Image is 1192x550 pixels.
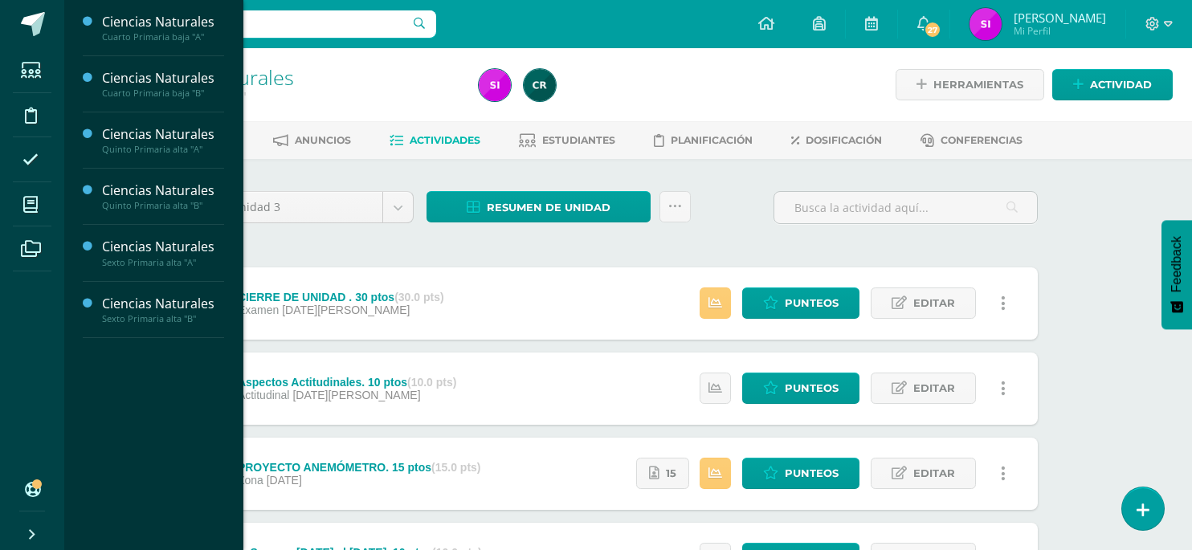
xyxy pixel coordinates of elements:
[671,134,753,146] span: Planificación
[742,373,859,404] a: Punteos
[913,288,955,318] span: Editar
[774,192,1037,223] input: Busca la actividad aquí...
[102,31,224,43] div: Cuarto Primaria baja "A"
[102,144,224,155] div: Quinto Primaria alta "A"
[785,458,839,488] span: Punteos
[785,288,839,318] span: Punteos
[1052,69,1173,100] a: Actividad
[1090,70,1152,100] span: Actividad
[102,69,224,88] div: Ciencias Naturales
[102,295,224,324] a: Ciencias NaturalesSexto Primaria alta "B"
[102,181,224,211] a: Ciencias NaturalesQuinto Primaria alta "B"
[102,13,224,43] a: Ciencias NaturalesCuarto Primaria baja "A"
[102,295,224,313] div: Ciencias Naturales
[238,304,279,316] span: Examen
[102,313,224,324] div: Sexto Primaria alta "B"
[742,287,859,319] a: Punteos
[102,238,224,256] div: Ciencias Naturales
[742,458,859,489] a: Punteos
[102,181,224,200] div: Ciencias Naturales
[941,134,1023,146] span: Conferencias
[1170,236,1184,292] span: Feedback
[806,134,882,146] span: Dosificación
[654,128,753,153] a: Planificación
[431,461,480,474] strong: (15.0 pts)
[125,66,459,88] h1: Ciencias Naturales
[785,373,839,403] span: Punteos
[1014,10,1106,26] span: [PERSON_NAME]
[407,376,456,389] strong: (10.0 pts)
[394,291,443,304] strong: (30.0 pts)
[238,474,263,487] span: Zona
[666,458,676,488] span: 15
[102,88,224,99] div: Cuarto Primaria baja "B"
[102,69,224,99] a: Ciencias NaturalesCuarto Primaria baja "B"
[924,21,941,39] span: 27
[390,128,480,153] a: Actividades
[636,458,689,489] a: 15
[238,291,444,304] div: CIERRE DE UNIDAD . 30 ptos
[102,125,224,155] a: Ciencias NaturalesQuinto Primaria alta "A"
[102,257,224,268] div: Sexto Primaria alta "A"
[1161,220,1192,329] button: Feedback - Mostrar encuesta
[238,461,481,474] div: PROYECTO ANEMÓMETRO. 15 ptos
[479,69,511,101] img: d8b40b524f0719143e6a1b062ddc517a.png
[933,70,1023,100] span: Herramientas
[273,128,351,153] a: Anuncios
[102,13,224,31] div: Ciencias Naturales
[102,200,224,211] div: Quinto Primaria alta "B"
[921,128,1023,153] a: Conferencias
[102,125,224,144] div: Ciencias Naturales
[896,69,1044,100] a: Herramientas
[219,192,413,222] a: Unidad 3
[791,128,882,153] a: Dosificación
[125,88,459,104] div: Sexto Primaria alta 'A'
[524,69,556,101] img: 19436fc6d9716341a8510cf58c6830a2.png
[75,10,436,38] input: Busca un usuario...
[542,134,615,146] span: Estudiantes
[282,304,410,316] span: [DATE][PERSON_NAME]
[295,134,351,146] span: Anuncios
[292,389,420,401] span: [DATE][PERSON_NAME]
[427,191,651,222] a: Resumen de unidad
[913,458,955,488] span: Editar
[410,134,480,146] span: Actividades
[519,128,615,153] a: Estudiantes
[238,389,290,401] span: Actitudinal
[913,373,955,403] span: Editar
[238,376,457,389] div: Aspectos Actitudinales. 10 ptos
[487,193,610,222] span: Resumen de unidad
[970,8,1002,40] img: d8b40b524f0719143e6a1b062ddc517a.png
[267,474,302,487] span: [DATE]
[1014,24,1106,38] span: Mi Perfil
[102,238,224,267] a: Ciencias NaturalesSexto Primaria alta "A"
[231,192,370,222] span: Unidad 3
